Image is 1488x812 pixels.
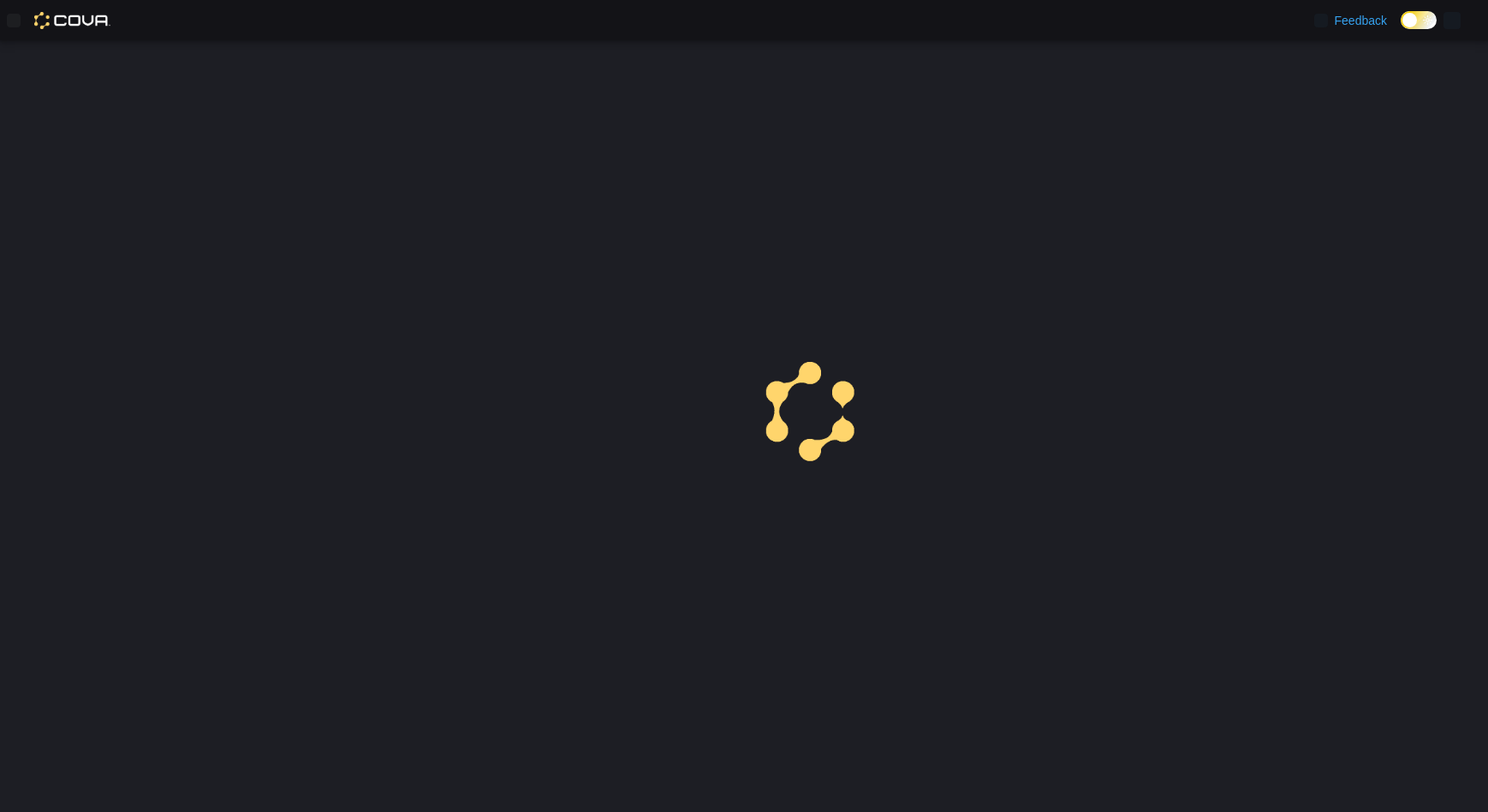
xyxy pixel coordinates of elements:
input: Dark Mode [1401,11,1437,29]
img: Cova [34,12,110,29]
img: cova-loader [744,349,872,477]
span: Dark Mode [1401,29,1402,30]
span: Feedback [1335,12,1387,29]
a: Feedback [1307,3,1394,38]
